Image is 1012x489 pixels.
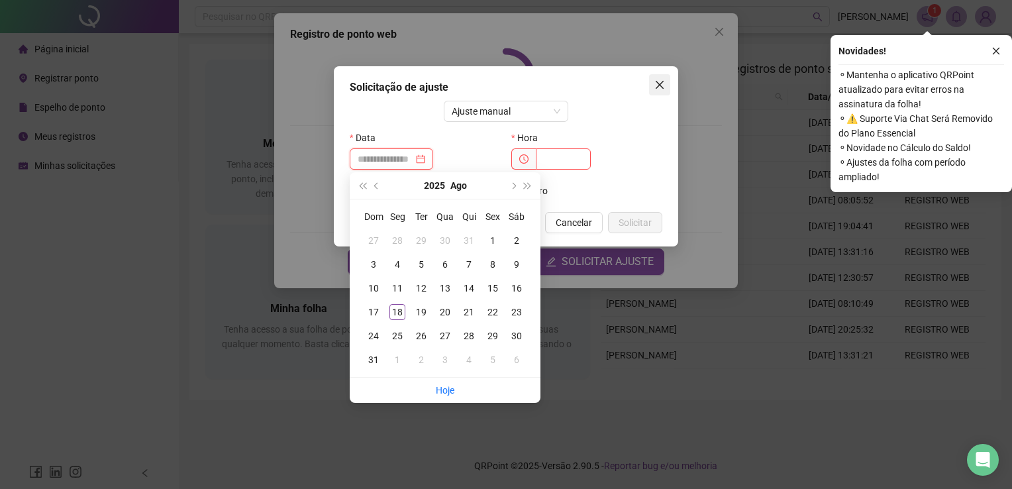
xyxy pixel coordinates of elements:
div: 21 [461,304,477,320]
th: Sáb [505,205,529,229]
td: 2025-08-05 [409,252,433,276]
div: 25 [389,328,405,344]
th: Ter [409,205,433,229]
div: 16 [509,280,525,296]
div: 5 [413,256,429,272]
button: prev-year [370,172,384,199]
div: 12 [413,280,429,296]
div: 2 [413,352,429,368]
div: 31 [461,233,477,248]
span: close [654,80,665,90]
span: ⚬ ⚠️ Suporte Via Chat Será Removido do Plano Essencial [838,111,1004,140]
td: 2025-08-22 [481,300,505,324]
td: 2025-08-10 [362,276,385,300]
div: 8 [485,256,501,272]
div: 6 [437,256,453,272]
div: 3 [366,256,381,272]
td: 2025-08-20 [433,300,457,324]
td: 2025-08-19 [409,300,433,324]
div: 26 [413,328,429,344]
span: Cancelar [556,215,592,230]
td: 2025-08-07 [457,252,481,276]
td: 2025-08-29 [481,324,505,348]
th: Dom [362,205,385,229]
td: 2025-07-31 [457,229,481,252]
td: 2025-08-08 [481,252,505,276]
span: ⚬ Ajustes da folha com período ampliado! [838,155,1004,184]
span: ⚬ Mantenha o aplicativo QRPoint atualizado para evitar erros na assinatura da folha! [838,68,1004,111]
div: 14 [461,280,477,296]
div: 24 [366,328,381,344]
td: 2025-09-04 [457,348,481,372]
div: 18 [389,304,405,320]
div: Open Intercom Messenger [967,444,999,476]
td: 2025-08-28 [457,324,481,348]
div: 22 [485,304,501,320]
div: 5 [485,352,501,368]
button: super-next-year [521,172,535,199]
button: Close [649,74,670,95]
a: Hoje [436,385,454,396]
button: next-year [505,172,520,199]
div: 1 [389,352,405,368]
td: 2025-09-03 [433,348,457,372]
td: 2025-08-15 [481,276,505,300]
div: 7 [461,256,477,272]
span: close [991,46,1001,56]
td: 2025-07-27 [362,229,385,252]
div: 23 [509,304,525,320]
div: 30 [509,328,525,344]
td: 2025-08-21 [457,300,481,324]
span: clock-circle [519,154,529,164]
td: 2025-08-02 [505,229,529,252]
label: Hora [511,127,546,148]
span: Novidades ! [838,44,886,58]
div: 17 [366,304,381,320]
div: 6 [509,352,525,368]
td: 2025-08-09 [505,252,529,276]
td: 2025-08-01 [481,229,505,252]
td: 2025-09-02 [409,348,433,372]
span: ⚬ Novidade no Cálculo do Saldo! [838,140,1004,155]
td: 2025-08-12 [409,276,433,300]
button: month panel [450,172,467,199]
td: 2025-08-03 [362,252,385,276]
td: 2025-08-26 [409,324,433,348]
td: 2025-07-28 [385,229,409,252]
td: 2025-08-14 [457,276,481,300]
td: 2025-08-31 [362,348,385,372]
td: 2025-08-04 [385,252,409,276]
div: 27 [437,328,453,344]
div: 29 [413,233,429,248]
td: 2025-08-25 [385,324,409,348]
td: 2025-08-16 [505,276,529,300]
div: 3 [437,352,453,368]
td: 2025-09-06 [505,348,529,372]
td: 2025-08-30 [505,324,529,348]
label: Data [350,127,384,148]
th: Sex [481,205,505,229]
span: Ajuste manual [452,101,561,121]
button: super-prev-year [355,172,370,199]
div: 13 [437,280,453,296]
div: 9 [509,256,525,272]
td: 2025-09-01 [385,348,409,372]
div: 4 [461,352,477,368]
div: 29 [485,328,501,344]
td: 2025-08-23 [505,300,529,324]
th: Seg [385,205,409,229]
td: 2025-08-17 [362,300,385,324]
div: 30 [437,233,453,248]
div: 28 [389,233,405,248]
th: Qui [457,205,481,229]
button: Cancelar [545,212,603,233]
div: 20 [437,304,453,320]
div: 27 [366,233,381,248]
div: 2 [509,233,525,248]
td: 2025-08-13 [433,276,457,300]
td: 2025-08-27 [433,324,457,348]
td: 2025-08-11 [385,276,409,300]
td: 2025-08-18 [385,300,409,324]
td: 2025-09-05 [481,348,505,372]
div: 4 [389,256,405,272]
